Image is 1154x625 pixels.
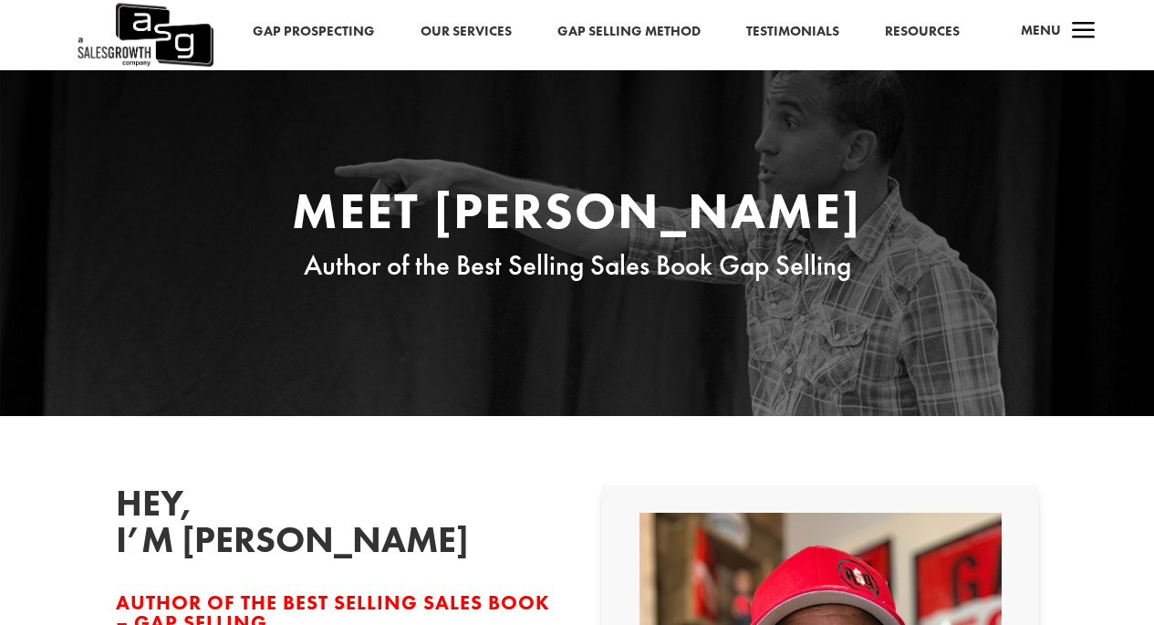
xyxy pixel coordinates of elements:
[304,247,851,283] span: Author of the Best Selling Sales Book Gap Selling
[116,485,390,568] h2: Hey, I’m [PERSON_NAME]
[557,20,701,44] a: Gap Selling Method
[253,20,375,44] a: Gap Prospecting
[1021,21,1061,39] span: Menu
[885,20,960,44] a: Resources
[421,20,512,44] a: Our Services
[231,185,924,245] h1: Meet [PERSON_NAME]
[746,20,839,44] a: Testimonials
[1066,14,1102,50] span: a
